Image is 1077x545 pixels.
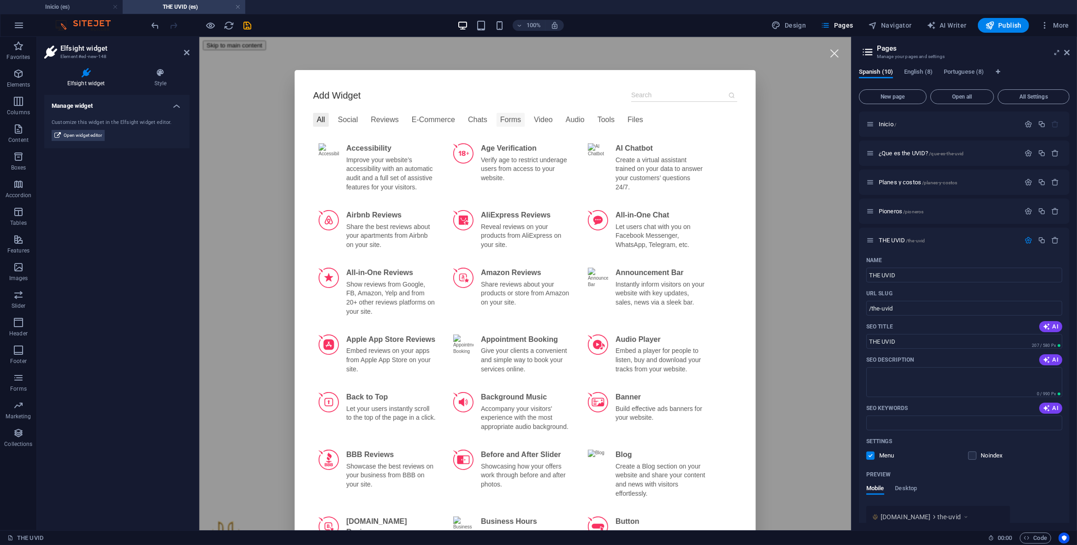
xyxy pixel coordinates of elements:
a: AccessibilityAccessibilityImprove your website’s accessibility with an automatic audit and a full... [114,101,243,162]
p: Header [9,330,28,337]
p: Boxes [11,164,26,171]
div: ¿Que es the UVID?/que-es-the-uvid [876,150,1020,156]
p: Elements [7,81,30,88]
span: Open widget editor [64,130,102,141]
p: Preview of your page in search results [866,471,891,478]
h4: Manage widget [44,95,189,111]
p: URL SLUG [866,290,893,297]
div: Settings [1024,207,1032,215]
div: Customize this widget in the Elfsight widget editor. [52,119,182,127]
a: Before and After SliderBefore and After SliderShowcasing how your offers work through before and ... [249,407,378,469]
p: Footer [10,357,27,365]
i: Reload page [224,20,235,31]
span: Publish [985,21,1022,30]
textarea: The text in search results and social media [866,367,1062,397]
h2: Pages [877,44,1070,53]
div: Design (Ctrl+Alt+Y) [768,18,810,33]
div: Duplicate [1038,207,1046,215]
button: All Settings [998,89,1070,104]
a: Apple App Store ReviewsApple App Store ReviewsEmbed reviews on your apps from Apple App Store on ... [114,292,243,344]
p: Collections [4,440,32,448]
span: : [1004,534,1006,541]
a: Booking.com Reviews[DOMAIN_NAME] ReviewsReveal positive reviews on your place from [DOMAIN_NAME] ... [114,474,243,537]
a: Airbnb ReviewsAirbnb ReviewsShare the best reviews about your apartments from Airbnb on your site. [114,168,243,220]
a: Business HoursBusiness HoursShowcase business hours and contact details on your website for user-... [249,474,378,537]
p: Slider [12,302,26,310]
a: ButtonButtonCreate buttons for users to perform various actions on your website. [383,474,512,537]
p: SEO Description [866,356,914,363]
input: Last part of the URL for this page [866,301,1062,316]
button: AI [1039,321,1062,332]
div: Remove [1052,207,1059,215]
span: /the-uvid [906,238,925,243]
a: Back to TopBack to TopLet your users instantly scroll to the top of the page in a click. [114,350,243,402]
button: Open all [930,89,994,104]
button: Open widget editor [52,130,105,141]
div: Settings [1024,149,1032,157]
div: Remove [1052,149,1059,157]
div: Social [135,76,163,90]
a: BlogBlogCreate a Blog section on your website and share your content and news with visitors effor... [383,407,512,469]
div: E-Commerce [209,76,260,90]
a: All-in-One ReviewsAll-in-One ReviewsShow reviews from Google, FB, Amazon, Yelp and from 20+ other... [114,225,243,287]
div: Audio [363,76,389,90]
div: Pioneros/pioneros [876,208,1020,214]
p: Accordion [6,192,31,199]
p: Features [7,247,30,254]
span: Code [1024,533,1047,544]
span: AI [1043,323,1059,330]
div: Settings [1024,178,1032,186]
div: Remove [1052,236,1059,244]
a: AliExpress ReviewsAliExpress ReviewsReveal reviews on your products from AliExpress on your site. [249,168,378,220]
div: Language Tabs [859,68,1070,86]
i: On resize automatically adjust zoom level to fit chosen device. [550,21,559,29]
span: /planes-y-costos [922,180,957,185]
input: The page title in search results and browser tabs [866,334,1062,349]
i: Save (Ctrl+S) [243,20,253,31]
input: Search [432,52,538,65]
h4: Elfsight widget [44,68,131,88]
span: AI [1043,356,1059,363]
a: Announcement BarAnnouncement BarInstantly inform visitors on your website with key updates, sales... [383,225,512,287]
h6: Session time [988,533,1012,544]
p: Content [8,136,29,144]
p: Images [9,275,28,282]
p: Define if you want this page to be shown in auto-generated navigation. [879,451,909,460]
span: Click to open page [879,179,957,186]
div: Settings [1024,120,1032,128]
button: Publish [978,18,1029,33]
h3: Manage your pages and settings [877,53,1051,61]
span: Spanish (10) [859,66,893,79]
div: Duplicate [1038,236,1046,244]
p: Instruct search engines to exclude this page from search results. [981,451,1011,460]
a: Age VerificationAge VerificationVerify age to restrict underage users from access to your website. [249,101,378,162]
span: 0 / 990 Px [1037,392,1056,396]
a: Audio PlayerAudio PlayerEmbed a player for people to listen, buy and download your tracks from yo... [383,292,512,344]
h6: 100% [527,20,541,31]
span: More [1040,21,1069,30]
button: Usercentrics [1059,533,1070,544]
p: Forms [10,385,27,393]
div: Duplicate [1038,178,1046,186]
img: Editor Logo [53,20,122,31]
div: The startpage cannot be deleted [1052,120,1059,128]
a: BannerBannerBuild effective ads banners for your website. [383,350,512,402]
button: reload [224,20,235,31]
a: Appointment BookingAppointment BookingGive your clients a convenient and simple way to book your ... [249,292,378,344]
button: undo [150,20,161,31]
span: Pioneros [879,208,923,215]
div: Planes y costos/planes-y-costos [876,179,1020,185]
label: The page title in search results and browser tabs [866,323,893,330]
img: UVIDOFF-2VR6fukg4g12N4vF0ILnsw-A2U5aLDSjpwtOBUf2XBuCQ.png [872,514,878,520]
button: More [1036,18,1073,33]
button: AI [1039,403,1062,414]
span: Click to open page [879,237,925,244]
p: Name [866,257,882,264]
span: Mobile [866,483,884,496]
span: / [894,122,896,127]
button: save [242,20,253,31]
a: AI ChatbotAI ChatbotCreate a virtual assistant trained on your data to answer your customers’ que... [383,101,512,162]
p: Tables [10,219,27,227]
button: Navigator [864,18,916,33]
a: BBB ReviewsBBB ReviewsShowcase the best reviews on your business from BBB on your site. [114,407,243,469]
